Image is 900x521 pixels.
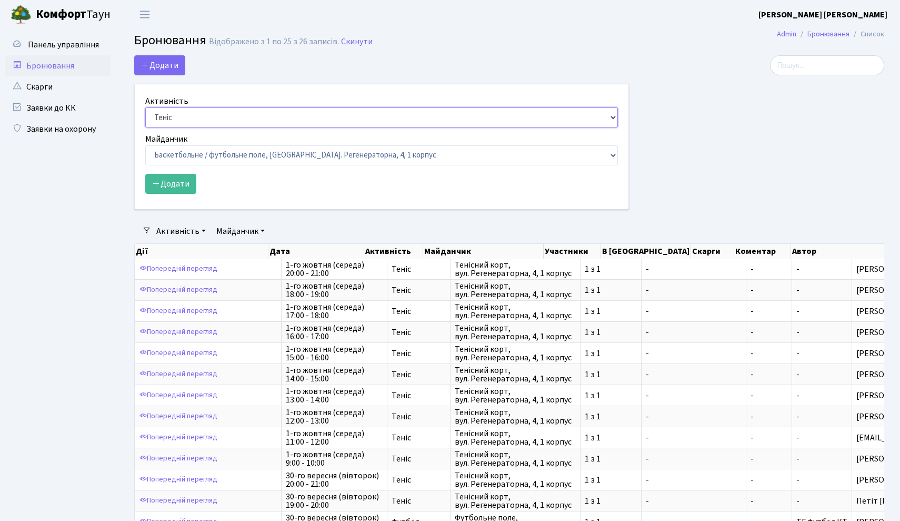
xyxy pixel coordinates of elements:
span: - [796,411,799,422]
img: logo.png [11,4,32,25]
span: Тенісний корт, вул. Регенераторна, 4, 1 корпус [455,303,576,320]
span: 1 з 1 [585,286,637,294]
a: Попередній перегляд [137,282,220,298]
span: Теніс [392,328,446,337]
span: 1 з 1 [585,412,637,421]
span: - [796,432,799,444]
span: 1 з 1 [585,497,637,505]
span: - [751,412,787,421]
span: - [646,476,742,484]
a: Скинути [341,37,373,47]
span: Тенісний корт, вул. Регенераторна, 4, 1 корпус [455,471,576,488]
a: Попередній перегляд [137,450,220,467]
span: 1-го жовтня (середа) 12:00 - 13:00 [286,408,383,425]
span: - [646,349,742,358]
span: 1 з 1 [585,328,637,337]
span: - [751,328,787,337]
a: Бронювання [807,28,849,40]
span: - [796,327,799,338]
span: - [796,390,799,401]
span: Теніс [392,497,446,505]
span: 1-го жовтня (середа) 9:00 - 10:00 [286,450,383,467]
a: [PERSON_NAME] [PERSON_NAME] [758,8,887,21]
th: Майданчик [423,244,544,259]
span: 1-го жовтня (середа) 13:00 - 14:00 [286,387,383,404]
span: Тенісний корт, вул. Регенераторна, 4, 1 корпус [455,324,576,341]
span: - [796,306,799,317]
span: Теніс [392,455,446,463]
li: Список [849,28,884,40]
span: 30-го вересня (вівторок) 19:00 - 20:00 [286,493,383,509]
span: Теніс [392,370,446,379]
span: - [646,370,742,379]
span: - [646,328,742,337]
span: - [751,286,787,294]
span: - [796,369,799,380]
a: Попередній перегляд [137,324,220,340]
span: 1-го жовтня (середа) 17:00 - 18:00 [286,303,383,320]
span: - [751,497,787,505]
span: Тенісний корт, вул. Регенераторна, 4, 1 корпус [455,493,576,509]
span: Теніс [392,391,446,400]
span: - [646,497,742,505]
span: - [751,391,787,400]
span: Тенісний корт, вул. Регенераторна, 4, 1 корпус [455,429,576,446]
span: Панель управління [28,39,99,51]
th: Активність [364,244,423,259]
span: Тенісний корт, вул. Регенераторна, 4, 1 корпус [455,345,576,362]
span: 1-го жовтня (середа) 11:00 - 12:00 [286,429,383,446]
span: 1-го жовтня (середа) 18:00 - 19:00 [286,282,383,299]
span: - [751,307,787,316]
b: [PERSON_NAME] [PERSON_NAME] [758,9,887,21]
span: - [646,307,742,316]
button: Додати [134,55,185,75]
span: - [646,391,742,400]
span: - [751,349,787,358]
a: Майданчик [212,222,269,240]
th: Дата [268,244,365,259]
span: - [646,286,742,294]
a: Попередній перегляд [137,303,220,319]
span: Теніс [392,286,446,294]
a: Попередній перегляд [137,366,220,382]
a: Заявки на охорону [5,119,111,140]
span: - [751,476,787,484]
span: Тенісний корт, вул. Регенераторна, 4, 1 корпус [455,366,576,383]
span: 1 з 1 [585,265,637,273]
a: Бронювання [5,55,111,76]
a: Попередній перегляд [137,429,220,446]
span: Тенісний корт, вул. Регенераторна, 4, 1 корпус [455,408,576,425]
a: Скарги [5,76,111,97]
span: - [796,284,799,296]
th: Дії [135,244,268,259]
button: Переключити навігацію [132,6,158,23]
th: Участники [544,244,601,259]
span: - [646,412,742,421]
a: Попередній перегляд [137,493,220,509]
span: - [796,453,799,465]
a: Попередній перегляд [137,471,220,488]
span: - [796,495,799,507]
a: Панель управління [5,34,111,55]
span: - [796,263,799,275]
span: 1-го жовтня (середа) 20:00 - 21:00 [286,261,383,278]
span: - [751,265,787,273]
span: Таун [36,6,111,24]
span: 1 з 1 [585,434,637,442]
span: 1-го жовтня (середа) 14:00 - 15:00 [286,366,383,383]
a: Заявки до КК [5,97,111,119]
a: Активність [152,222,210,240]
span: - [646,434,742,442]
span: 1 з 1 [585,349,637,358]
span: Теніс [392,349,446,358]
label: Майданчик [145,133,187,145]
th: Скарги [691,244,734,259]
b: Комфорт [36,6,86,23]
a: Попередній перегляд [137,387,220,404]
input: Пошук... [770,55,884,75]
span: Тенісний корт, вул. Регенераторна, 4, 1 корпус [455,450,576,467]
span: 30-го вересня (вівторок) 20:00 - 21:00 [286,471,383,488]
label: Активність [145,95,188,107]
span: - [751,455,787,463]
span: - [796,474,799,486]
